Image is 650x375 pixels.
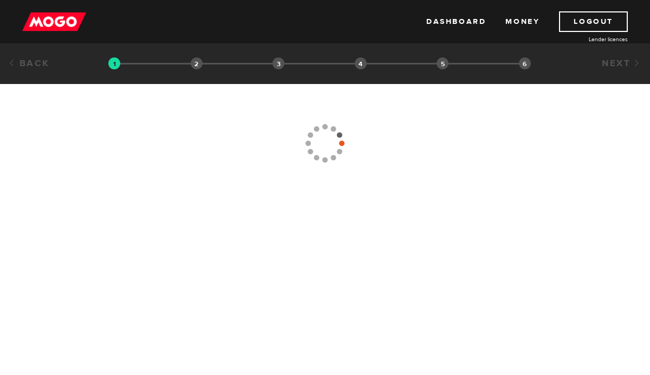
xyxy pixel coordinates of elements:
img: transparent-188c492fd9eaac0f573672f40bb141c2.gif [108,57,120,69]
img: mogo_logo-11ee424be714fa7cbb0f0f49df9e16ec.png [22,11,86,32]
a: Next [602,57,642,69]
a: Dashboard [426,11,486,32]
a: Back [8,57,50,69]
a: Logout [559,11,628,32]
a: Lender licences [547,35,628,43]
a: Money [505,11,539,32]
img: loading-colorWheel_medium.gif [305,82,346,204]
